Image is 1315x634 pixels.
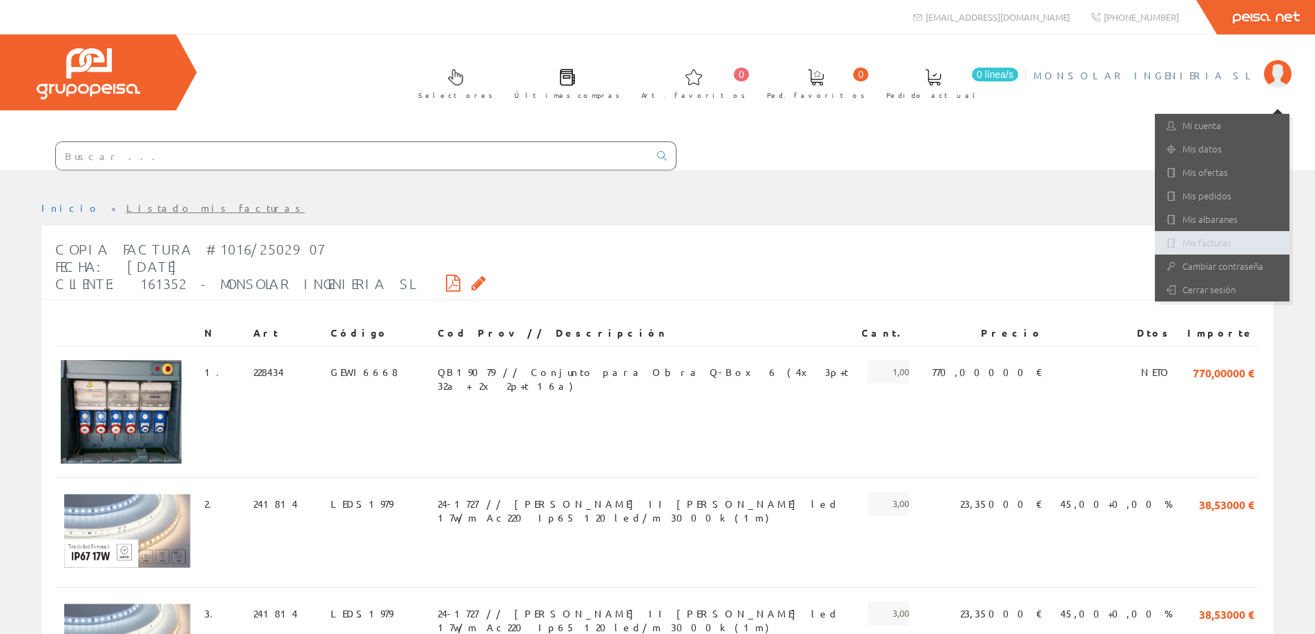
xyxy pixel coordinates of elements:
[1060,492,1173,515] span: 45,00+0,00 %
[1155,184,1289,208] a: Mis pedidos
[432,321,856,346] th: Cod Prov // Descripción
[972,68,1018,81] span: 0 línea/s
[1155,161,1289,184] a: Mis ofertas
[960,492,1043,515] span: 23,35000 €
[1049,321,1178,346] th: Dtos
[1155,278,1289,301] a: Cerrar sesión
[210,607,222,620] a: .
[1060,602,1173,625] span: 45,00+0,00 %
[405,57,500,108] a: Selectores
[199,321,248,346] th: N
[325,321,432,346] th: Código
[1141,360,1173,384] span: NETO
[960,602,1043,625] span: 23,35000 €
[853,68,868,81] span: 0
[446,278,460,288] i: Descargar PDF
[331,492,393,515] span: LEDS1979
[1178,321,1260,346] th: Importe
[37,48,140,99] img: Grupo Peisa
[41,201,100,214] a: Inicio
[56,142,649,170] input: Buscar ...
[1199,602,1254,625] span: 38,53000 €
[248,321,325,346] th: Art
[1104,11,1179,23] span: [PHONE_NUMBER]
[204,492,220,515] span: 2
[331,360,398,384] span: GEWI6668
[61,492,193,573] img: Foto artículo (192x117.75539568345)
[868,360,909,384] span: 1,00
[126,201,305,214] a: Listado mis facturas
[868,492,909,515] span: 3,00
[926,11,1070,23] span: [EMAIL_ADDRESS][DOMAIN_NAME]
[216,366,228,378] a: .
[204,602,222,625] span: 3
[1155,255,1289,278] a: Cambiar contraseña
[1193,360,1254,384] span: 770,00000 €
[1199,492,1254,515] span: 38,53000 €
[1155,114,1289,137] a: Mi cuenta
[438,360,850,384] span: QB19079 // Conjunto para Obra Q-Box 6 (4x 3p+t 32a + 2x 2p+t 16a)
[856,321,915,346] th: Cant.
[734,68,749,81] span: 0
[208,497,220,510] a: .
[55,241,413,292] span: Copia Factura #1016/2502907 Fecha: [DATE] Cliente: 161352 - MONSOLAR INGENIERIA SL
[1033,57,1292,70] a: MONSOLAR INGENIERIA SL
[471,278,486,288] i: Solicitar por email copia de la factura
[641,88,746,102] span: Art. favoritos
[204,360,228,384] span: 1
[438,492,850,515] span: 24-1727 // [PERSON_NAME] II [PERSON_NAME] led 17w/m Ac220 Ip65 120led/m 3000k (1m)
[868,602,909,625] span: 3,00
[253,492,298,515] span: 241814
[1155,137,1289,161] a: Mis datos
[253,602,298,625] span: 241814
[500,57,627,108] a: Últimas compras
[514,88,620,102] span: Últimas compras
[1155,231,1289,255] a: Mis facturas
[1033,68,1257,82] span: MONSOLAR INGENIERIA SL
[418,88,493,102] span: Selectores
[253,360,284,384] span: 228434
[1155,208,1289,231] a: Mis albaranes
[767,88,865,102] span: Ped. favoritos
[886,88,980,102] span: Pedido actual
[438,602,850,625] span: 24-1727 // [PERSON_NAME] II [PERSON_NAME] led 17w/m Ac220 Ip65 120led/m 3000k (1m)
[915,321,1049,346] th: Precio
[61,360,182,464] img: Foto artículo (174.87684729064x150)
[932,360,1043,384] span: 770,00000 €
[331,602,393,625] span: LEDS1979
